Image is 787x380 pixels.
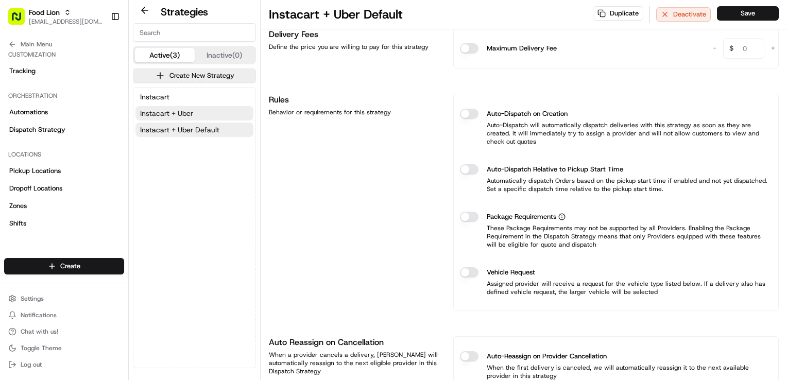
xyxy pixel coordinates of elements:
div: 📗 [10,150,19,159]
button: Package Requirements [558,213,566,220]
div: Orchestration [4,88,124,104]
span: Toggle Theme [21,344,62,352]
button: Create New Strategy [133,68,256,83]
p: Automatically dispatch Orders based on the pickup start time if enabled and not yet dispatched. S... [460,177,772,193]
button: Log out [4,357,124,372]
span: Notifications [21,311,57,319]
span: Pylon [102,175,125,182]
button: Duplicate [593,6,643,21]
span: Instacart + Uber [140,108,193,118]
button: Save [717,6,779,21]
input: Search [133,23,256,42]
button: Create [4,258,124,274]
a: Zones [4,198,124,214]
span: Create [60,262,80,271]
span: Knowledge Base [21,149,79,160]
label: Auto-Dispatch on Creation [487,109,568,119]
label: Auto-Reassign on Provider Cancellation [487,351,607,361]
span: $ [725,40,738,60]
div: Customization [4,46,124,63]
span: Log out [21,360,42,369]
button: Main Menu [4,37,124,51]
span: Dropoff Locations [9,184,62,193]
img: Nash [10,10,31,31]
button: Settings [4,291,124,306]
div: Start new chat [35,98,169,109]
span: Automations [9,108,48,117]
p: Welcome 👋 [10,41,187,58]
span: Shifts [9,219,26,228]
div: Locations [4,146,124,163]
span: API Documentation [97,149,165,160]
span: Instacart [140,92,169,102]
label: Maximum Delivery Fee [487,43,557,54]
span: Chat with us! [21,327,58,336]
a: Shifts [4,215,124,232]
h1: Instacart + Uber Default [269,6,403,23]
button: Active (3) [135,48,195,62]
span: Zones [9,201,27,211]
p: Assigned provider will receive a request for the vehicle type listed below. If a delivery also ha... [460,280,772,296]
a: 📗Knowledge Base [6,145,83,164]
a: Pickup Locations [4,163,124,179]
span: Settings [21,295,44,303]
button: Instacart [135,90,253,104]
button: Chat with us! [4,324,124,339]
div: We're available if you need us! [35,109,130,117]
p: These Package Requirements may not be supported by all Providers. Enabling the Package Requiremen... [460,224,772,249]
div: Behavior or requirements for this strategy [269,108,441,116]
div: 💻 [87,150,95,159]
a: Automations [4,104,124,120]
button: Start new chat [175,101,187,114]
h1: Rules [269,94,441,106]
button: Toggle Theme [4,341,124,355]
button: [EMAIL_ADDRESS][DOMAIN_NAME] [29,18,102,26]
a: Dropoff Locations [4,180,124,197]
span: Package Requirements [487,212,556,222]
div: Define the price you are willing to pay for this strategy [269,43,441,51]
img: 1736555255976-a54dd68f-1ca7-489b-9aae-adbdc363a1c4 [10,98,29,117]
span: Dispatch Strategy [9,125,65,134]
h1: Delivery Fees [269,28,441,41]
p: Auto-Dispatch will automatically dispatch deliveries with this strategy as soon as they are creat... [460,121,772,146]
h2: Strategies [161,5,208,19]
span: Instacart + Uber Default [140,125,219,135]
button: Notifications [4,308,124,322]
div: When a provider cancels a delivery, [PERSON_NAME] will automatically reassign to the next eligibl... [269,351,441,375]
a: Powered byPylon [73,174,125,182]
input: Clear [27,66,170,77]
p: When the first delivery is canceled, we will automatically reassign it to the next available prov... [460,364,772,380]
a: 💻API Documentation [83,145,169,164]
button: Inactive (0) [195,48,254,62]
span: Tracking [9,66,36,76]
button: Instacart + Uber [135,106,253,120]
button: Food Lion [29,7,60,18]
a: Dispatch Strategy [4,122,124,138]
a: Tracking [4,63,124,79]
button: Food Lion[EMAIL_ADDRESS][DOMAIN_NAME] [4,4,107,29]
h1: Auto Reassign on Cancellation [269,336,441,349]
span: Pickup Locations [9,166,61,176]
label: Vehicle Request [487,267,535,278]
label: Auto-Dispatch Relative to Pickup Start Time [487,164,623,175]
span: Main Menu [21,40,52,48]
button: Deactivate [656,7,711,22]
button: Instacart + Uber Default [135,123,253,137]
